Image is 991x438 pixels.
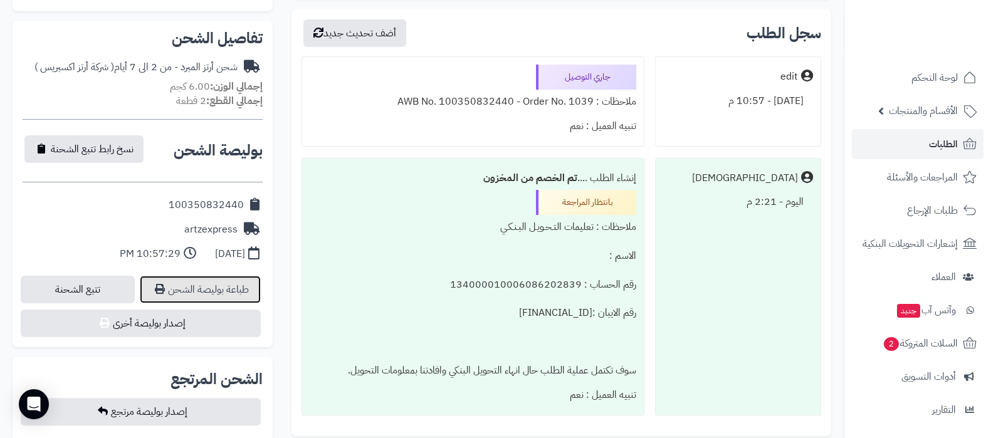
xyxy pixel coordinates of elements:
div: ملاحظات : AWB No. 100350832440 - Order No. 1039 [310,90,636,114]
a: العملاء [852,262,983,292]
a: أدوات التسويق [852,362,983,392]
span: وآتس آب [896,301,956,319]
small: 2 قطعة [176,93,263,108]
div: تنبيه العميل : نعم [310,114,636,138]
b: تم الخصم من المخزون [483,170,577,185]
span: ( شركة أرتز اكسبريس ) [34,60,114,75]
h2: الشحن المرتجع [170,372,263,387]
span: المراجعات والأسئلة [887,169,958,186]
span: طلبات الإرجاع [907,202,958,219]
div: 100350832440 [169,198,244,212]
a: المراجعات والأسئلة [852,162,983,192]
a: تتبع الشحنة [21,276,135,303]
h2: بوليصة الشحن [174,143,263,158]
a: طلبات الإرجاع [852,196,983,226]
h2: تفاصيل الشحن [23,31,263,46]
div: [DEMOGRAPHIC_DATA] [692,171,798,185]
a: طباعة بوليصة الشحن [140,276,261,303]
span: العملاء [931,268,956,286]
span: السلات المتروكة [883,335,958,352]
a: لوحة التحكم [852,63,983,93]
span: الأقسام والمنتجات [889,102,958,120]
div: edit [780,70,798,84]
a: إشعارات التحويلات البنكية [852,229,983,259]
div: ملاحظات : تعليمات التـحـويـل البـنـكـي الاسم : رقم الحساب : 134000010006086202839 رقم الايبان :[F... [310,215,636,382]
div: artzexpress [184,222,238,237]
button: إصدار بوليصة مرتجع [21,398,261,425]
h3: سجل الطلب [747,26,821,41]
div: [DATE] [215,247,245,261]
strong: إجمالي الوزن: [210,79,263,94]
button: إصدار بوليصة أخرى [21,310,261,337]
div: تنبيه العميل : نعم [310,383,636,407]
a: الطلبات [852,129,983,159]
strong: إجمالي القطع: [206,93,263,108]
span: جديد [897,304,920,318]
button: نسخ رابط تتبع الشحنة [24,135,144,163]
div: [DATE] - 10:57 م [663,89,813,113]
a: السلات المتروكة2 [852,328,983,358]
span: لوحة التحكم [911,69,958,86]
span: الطلبات [929,135,958,153]
span: التقارير [932,401,956,419]
div: بانتظار المراجعة [536,190,636,215]
span: إشعارات التحويلات البنكية [863,235,958,253]
div: Open Intercom Messenger [19,389,49,419]
span: أدوات التسويق [901,368,956,385]
div: شحن أرتز المبرد - من 2 الى 7 أيام [34,60,238,75]
span: نسخ رابط تتبع الشحنة [51,142,134,157]
div: إنشاء الطلب .... [310,166,636,190]
span: 2 [884,337,899,351]
small: 6.00 كجم [170,79,263,94]
a: التقارير [852,395,983,425]
a: وآتس آبجديد [852,295,983,325]
div: جاري التوصيل [536,65,636,90]
button: أضف تحديث جديد [303,19,406,47]
div: اليوم - 2:21 م [663,190,813,214]
div: 10:57:29 PM [120,247,181,261]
